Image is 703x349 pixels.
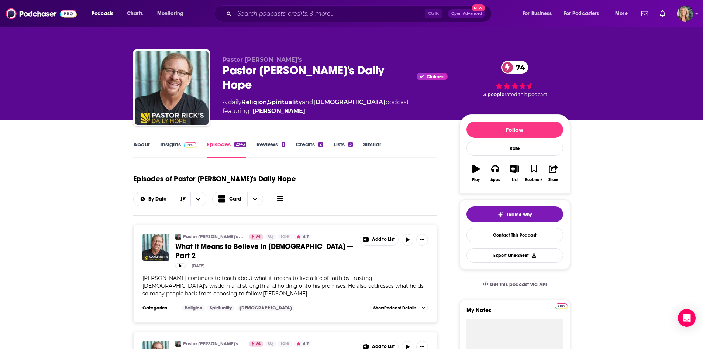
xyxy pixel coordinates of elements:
[229,196,241,202] span: Card
[504,92,547,97] span: rated this podcast
[363,141,381,158] a: Similar
[135,51,209,125] img: Pastor Rick's Daily Hope
[212,192,263,206] button: Choose View
[348,142,353,147] div: 3
[234,8,425,20] input: Search podcasts, credits, & more...
[175,242,355,260] a: What It Means to Believe in [DEMOGRAPHIC_DATA] — Part 2
[175,341,181,347] img: Pastor Rick's Daily Hope
[544,160,563,187] button: Share
[192,263,204,268] div: [DATE]
[133,141,150,158] a: About
[252,107,305,116] a: Rick Warren
[466,248,563,263] button: Export One-Sheet
[207,141,246,158] a: Episodes2943
[223,107,409,116] span: featuring
[281,233,289,240] span: Idle
[223,98,409,116] div: A daily podcast
[184,142,197,148] img: Podchaser Pro
[466,307,563,319] label: My Notes
[294,234,311,240] button: 4.7
[183,234,244,240] a: Pastor [PERSON_NAME]'s Daily Hope
[281,340,289,348] span: Idle
[360,234,399,245] button: Show More Button
[86,8,123,20] button: open menu
[207,305,235,311] a: Spirituality
[564,8,599,19] span: For Podcasters
[466,122,563,138] button: Follow
[313,99,385,106] a: [DEMOGRAPHIC_DATA]
[142,275,424,297] span: [PERSON_NAME] continues to teach about what it means to live a life of faith by trusting [DEMOGRA...
[278,341,292,347] a: Idle
[370,304,428,312] button: ShowPodcast Details
[638,7,651,20] a: Show notifications dropdown
[278,234,292,240] a: Idle
[6,7,77,21] img: Podchaser - Follow, Share and Rate Podcasts
[92,8,113,19] span: Podcasts
[524,160,544,187] button: Bookmark
[678,309,696,327] div: Open Intercom Messenger
[296,141,323,158] a: Credits2
[505,160,524,187] button: List
[483,92,504,97] span: 3 people
[256,340,261,348] span: 74
[241,99,267,106] a: Religion
[548,178,558,182] div: Share
[133,174,296,184] h1: Episodes of Pastor [PERSON_NAME]'s Daily Hope
[610,8,637,20] button: open menu
[555,303,568,309] img: Podchaser Pro
[451,12,482,16] span: Open Advanced
[523,8,552,19] span: For Business
[334,141,353,158] a: Lists3
[249,341,263,347] a: 74
[302,99,313,106] span: and
[615,8,628,19] span: More
[657,7,668,20] a: Show notifications dropdown
[372,237,395,242] span: Add to List
[249,234,263,240] a: 74
[677,6,693,22] span: Logged in as lisa.beech
[221,5,499,22] div: Search podcasts, credits, & more...
[282,142,285,147] div: 1
[677,6,693,22] img: User Profile
[175,234,181,240] img: Pastor Rick's Daily Hope
[190,192,206,206] button: open menu
[509,61,528,74] span: 74
[148,196,169,202] span: By Date
[466,141,563,156] div: Rate
[466,228,563,242] a: Contact This Podcast
[268,99,302,106] a: Spirituality
[459,56,570,102] div: 74 3 peoplerated this podcast
[122,8,147,20] a: Charts
[416,234,428,246] button: Show More Button
[677,6,693,22] button: Show profile menu
[472,178,480,182] div: Play
[476,276,553,294] a: Get this podcast via API
[486,160,505,187] button: Apps
[294,341,311,347] button: 4.7
[427,75,445,79] span: Claimed
[256,233,261,240] span: 74
[127,8,143,19] span: Charts
[490,178,500,182] div: Apps
[512,178,518,182] div: List
[175,192,190,206] button: Sort Direction
[425,9,442,18] span: Ctrl K
[183,341,244,347] a: Pastor [PERSON_NAME]'s Daily Hope
[497,212,503,218] img: tell me why sparkle
[525,178,542,182] div: Bookmark
[157,8,183,19] span: Monitoring
[237,305,295,311] a: [DEMOGRAPHIC_DATA]
[234,142,246,147] div: 2943
[448,9,485,18] button: Open AdvancedNew
[142,305,176,311] h3: Categories
[466,206,563,222] button: tell me why sparkleTell Me Why
[466,160,486,187] button: Play
[142,234,169,261] img: What It Means to Believe in Jesus — Part 2
[373,305,416,311] span: Show Podcast Details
